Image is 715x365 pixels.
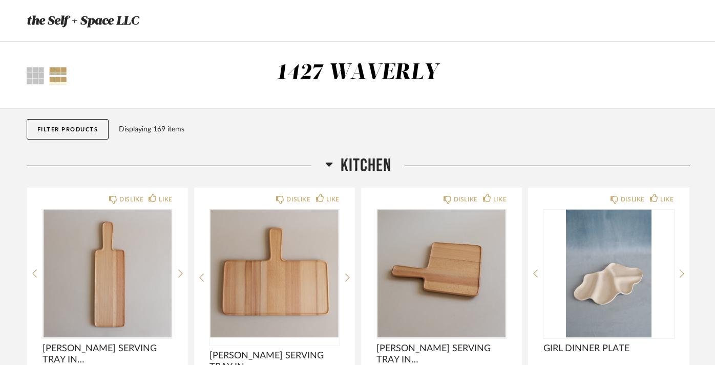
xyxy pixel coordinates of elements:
[286,194,310,204] div: DISLIKE
[209,210,340,337] img: undefined
[43,210,173,337] img: undefined
[159,194,172,204] div: LIKE
[27,119,109,140] button: Filter Products
[119,124,685,135] div: Displaying 169 items
[543,343,674,354] span: GIRL DINNER PLATE
[493,194,507,204] div: LIKE
[277,62,438,83] div: 1427 WAVERLY
[119,194,143,204] div: DISLIKE
[543,210,674,337] img: undefined
[209,210,340,337] div: 0
[326,194,340,204] div: LIKE
[454,194,478,204] div: DISLIKE
[376,210,507,337] img: undefined
[660,194,674,204] div: LIKE
[621,194,645,204] div: DISLIKE
[27,11,139,31] h3: the Self + Space LLC
[341,155,391,177] span: Kitchen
